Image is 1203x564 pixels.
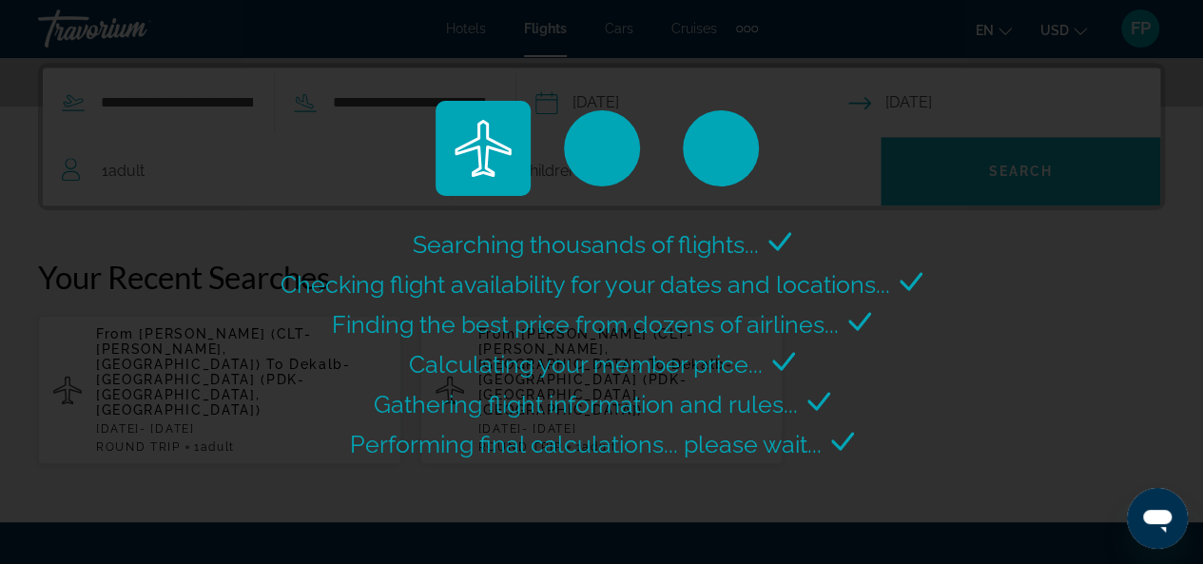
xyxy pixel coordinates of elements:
[332,310,839,339] span: Finding the best price from dozens of airlines...
[281,270,890,299] span: Checking flight availability for your dates and locations...
[413,230,759,259] span: Searching thousands of flights...
[350,430,822,458] span: Performing final calculations... please wait...
[1127,488,1188,549] iframe: Button to launch messaging window
[374,390,798,418] span: Gathering flight information and rules...
[409,350,763,379] span: Calculating your member price...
